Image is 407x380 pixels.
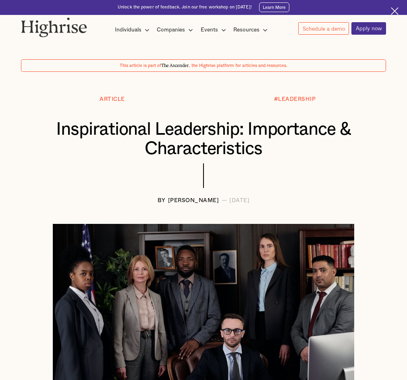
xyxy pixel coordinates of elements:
[158,198,166,204] div: BY
[161,62,189,67] span: The Ascender
[100,96,125,102] div: Article
[391,7,398,15] img: Cross icon
[115,25,141,35] div: Individuals
[201,25,218,35] div: Events
[157,25,185,35] div: Companies
[233,25,270,35] div: Resources
[233,25,260,35] div: Resources
[37,120,371,159] h1: Inspirational Leadership: Importance & Characteristics
[115,25,152,35] div: Individuals
[222,198,227,204] div: —
[229,198,249,204] div: [DATE]
[118,4,252,10] div: Unlock the power of feedback. Join our free workshop on [DATE]!
[201,25,228,35] div: Events
[168,198,219,204] div: [PERSON_NAME]
[21,17,87,38] img: Highrise logo
[274,96,316,102] div: #LEADERSHIP
[259,2,289,12] a: Learn More
[351,22,386,35] a: Apply now
[298,22,349,34] a: Schedule a demo
[120,63,161,68] span: This article is part of
[189,63,287,68] span: , the Highrise platform for articles and resources.
[157,25,195,35] div: Companies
